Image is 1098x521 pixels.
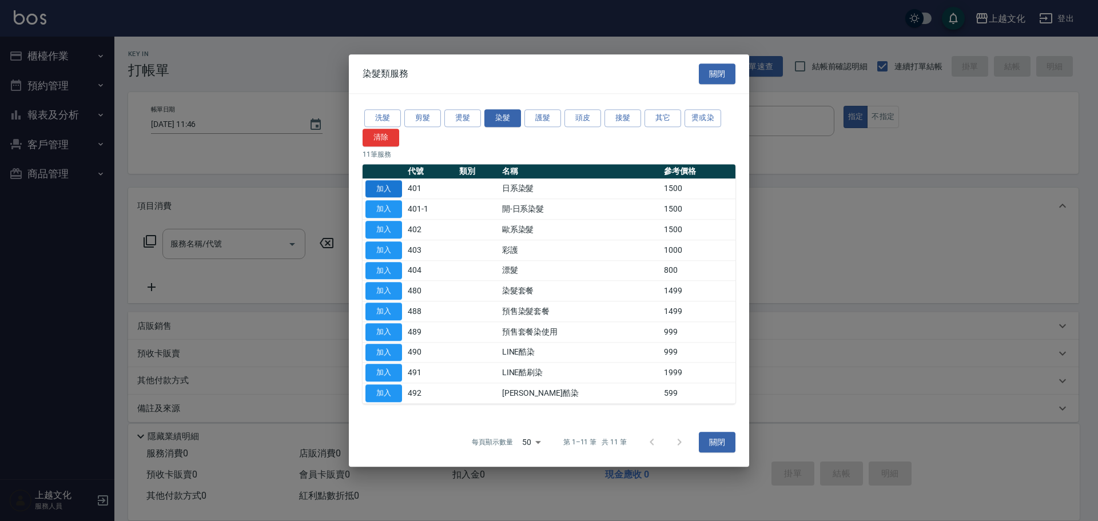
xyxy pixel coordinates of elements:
td: 1499 [661,301,735,322]
button: 接髮 [604,109,641,127]
td: 599 [661,383,735,404]
td: 1499 [661,281,735,301]
button: 燙或染 [685,109,721,127]
th: 參考價格 [661,164,735,179]
p: 11 筆服務 [363,149,735,160]
button: 加入 [365,262,402,280]
td: 預售染髮套餐 [499,301,662,322]
button: 加入 [365,303,402,320]
th: 名稱 [499,164,662,179]
td: 1500 [661,178,735,199]
button: 清除 [363,129,399,146]
td: 日系染髮 [499,178,662,199]
span: 染髮類服務 [363,68,408,79]
td: 492 [405,383,456,404]
button: 護髮 [524,109,561,127]
td: 403 [405,240,456,261]
td: 404 [405,260,456,281]
button: 加入 [365,201,402,218]
td: 1000 [661,240,735,261]
td: 999 [661,342,735,363]
td: 490 [405,342,456,363]
button: 其它 [645,109,681,127]
button: 頭皮 [564,109,601,127]
td: 401 [405,178,456,199]
td: 480 [405,281,456,301]
td: 開-日系染髮 [499,199,662,220]
td: 491 [405,363,456,383]
button: 洗髮 [364,109,401,127]
td: 999 [661,322,735,343]
p: 第 1–11 筆 共 11 筆 [563,437,627,447]
button: 關閉 [699,432,735,453]
td: LINE酷刷染 [499,363,662,383]
button: 加入 [365,384,402,402]
button: 燙髮 [444,109,481,127]
td: 489 [405,322,456,343]
td: 染髮套餐 [499,281,662,301]
button: 加入 [365,221,402,238]
button: 染髮 [484,109,521,127]
td: 歐系染髮 [499,220,662,240]
button: 加入 [365,283,402,300]
button: 加入 [365,241,402,259]
td: LINE酷染 [499,342,662,363]
td: [PERSON_NAME]酷染 [499,383,662,404]
td: 402 [405,220,456,240]
td: 800 [661,260,735,281]
button: 加入 [365,364,402,382]
button: 加入 [365,323,402,341]
button: 加入 [365,344,402,361]
button: 加入 [365,180,402,198]
th: 類別 [456,164,499,179]
td: 1500 [661,199,735,220]
td: 預售套餐染使用 [499,322,662,343]
p: 每頁顯示數量 [472,437,513,447]
button: 關閉 [699,63,735,85]
td: 漂髮 [499,260,662,281]
td: 彩護 [499,240,662,261]
div: 50 [518,427,545,458]
td: 401-1 [405,199,456,220]
td: 1999 [661,363,735,383]
td: 488 [405,301,456,322]
td: 1500 [661,220,735,240]
button: 剪髮 [404,109,441,127]
th: 代號 [405,164,456,179]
